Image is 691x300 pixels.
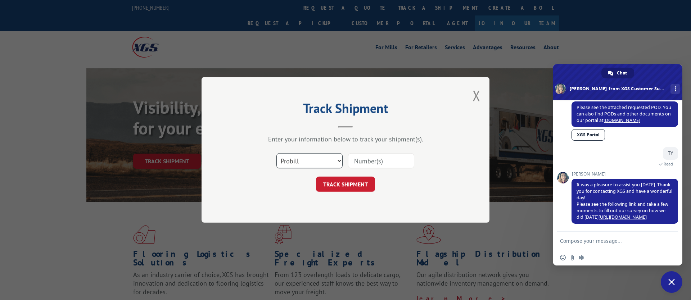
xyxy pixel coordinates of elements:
[577,182,672,220] span: It was a pleasure to assist you [DATE]. Thank you for contacting XGS and have a wonderful day! Pl...
[316,177,375,192] button: TRACK SHIPMENT
[560,255,566,260] span: Insert an emoji
[617,68,627,78] span: Chat
[348,154,414,169] input: Number(s)
[238,135,453,144] div: Enter your information below to track your shipment(s).
[661,271,682,293] a: Close chat
[599,214,647,220] a: [URL][DOMAIN_NAME]
[560,232,661,250] textarea: Compose your message...
[668,150,673,156] span: TY
[572,129,605,141] a: XGS Portal
[238,103,453,117] h2: Track Shipment
[579,255,584,260] span: Audio message
[572,172,678,177] span: [PERSON_NAME]
[604,117,640,123] a: [DOMAIN_NAME]
[577,104,671,123] span: Please see the attached requested POD. You can also find PODs and other documents on our portal at
[569,255,575,260] span: Send a file
[664,162,673,167] span: Read
[601,68,634,78] a: Chat
[473,86,480,105] button: Close modal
